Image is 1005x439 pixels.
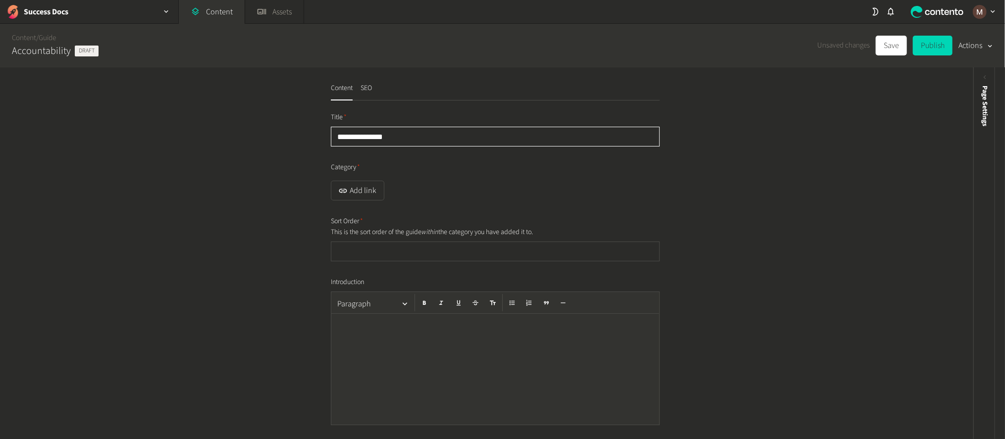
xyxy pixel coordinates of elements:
[75,46,99,56] span: Draft
[331,227,556,238] p: This is the sort order of the guide the category you have added it to.
[6,5,20,19] img: Success Docs
[12,44,71,58] h2: Accountability
[331,83,353,100] button: Content
[12,33,36,43] a: Content
[973,5,987,19] img: Marinel G
[39,33,56,43] a: Guide
[876,36,907,55] button: Save
[958,36,993,55] button: Actions
[331,216,363,227] span: Sort Order
[331,162,360,173] span: Category
[331,181,384,200] button: Add link
[817,40,870,51] span: Unsaved changes
[333,294,413,314] button: Paragraph
[331,277,364,288] span: Introduction
[361,83,372,100] button: SEO
[980,86,990,126] span: Page Settings
[36,33,39,43] span: /
[422,227,438,237] em: within
[24,6,68,18] h2: Success Docs
[331,112,347,123] span: Title
[913,36,952,55] button: Publish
